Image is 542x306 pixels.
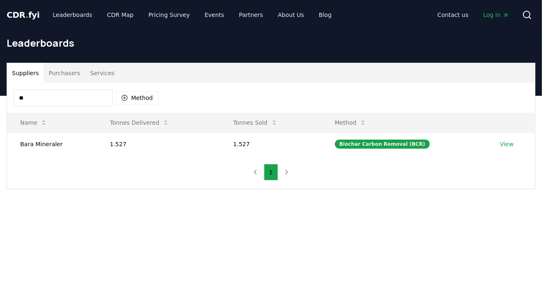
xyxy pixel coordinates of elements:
a: About Us [271,7,311,22]
a: CDR.fyi [7,9,40,21]
td: Bara Mineraler [7,133,97,155]
a: Contact us [431,7,475,22]
a: Log in [477,7,516,22]
td: 1.527 [97,133,220,155]
button: Name [14,114,54,131]
button: Method [328,114,373,131]
button: Tonnes Sold [226,114,284,131]
button: 1 [264,164,278,180]
a: Blog [312,7,338,22]
nav: Main [431,7,516,22]
h1: Leaderboards [7,36,535,50]
nav: Main [46,7,338,22]
span: CDR fyi [7,10,40,20]
span: Log in [483,11,509,19]
td: 1.527 [220,133,321,155]
a: CDR Map [101,7,140,22]
button: Tonnes Delivered [103,114,176,131]
button: Services [85,63,120,83]
a: Pricing Survey [142,7,196,22]
button: Suppliers [7,63,44,83]
span: . [26,10,28,20]
div: Biochar Carbon Removal (BCR) [335,140,430,149]
button: Method [116,91,158,104]
a: View [500,140,514,148]
a: Events [198,7,231,22]
a: Leaderboards [46,7,99,22]
a: Partners [233,7,270,22]
button: Purchasers [44,63,85,83]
